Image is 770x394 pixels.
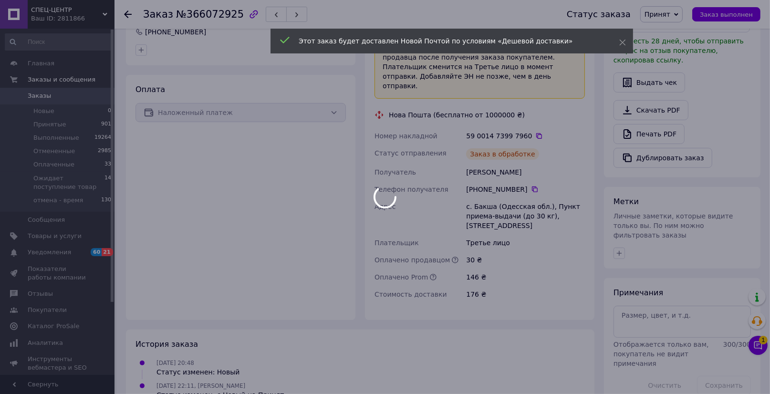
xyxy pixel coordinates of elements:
[33,196,83,205] span: отмена - время
[375,256,450,264] span: Оплачено продавцом
[375,290,447,298] span: Стоимость доставки
[466,131,585,141] div: 59 0014 7399 7960
[614,100,688,120] a: Скачать PDF
[614,37,744,64] span: У вас есть 28 дней, чтобы отправить запрос на отзыв покупателю, скопировав ссылку.
[156,367,239,377] div: Статус изменен: Новый
[33,134,79,142] span: Выполненные
[135,340,198,349] span: История заказа
[375,149,447,157] span: Статус отправления
[614,197,639,206] span: Метки
[156,383,245,389] span: [DATE] 22:11, [PERSON_NAME]
[464,234,587,251] div: Третье лицо
[375,203,395,210] span: Адрес
[28,290,53,298] span: Отзывы
[645,10,670,18] span: Принят
[700,11,753,18] span: Заказ выполнен
[143,9,173,20] span: Заказ
[91,248,102,256] span: 60
[5,33,112,51] input: Поиск
[28,75,95,84] span: Заказы и сообщения
[98,147,111,156] span: 2985
[466,148,539,160] div: Заказ в обработке
[104,160,111,169] span: 33
[33,120,66,129] span: Принятые
[28,92,51,100] span: Заказы
[101,120,111,129] span: 901
[28,306,67,314] span: Покупатели
[464,286,587,303] div: 176 ₴
[723,341,751,348] span: 300 / 300
[31,6,103,14] span: СПЕЦ-ЦЕНТР
[33,107,54,115] span: Новые
[102,248,113,256] span: 21
[104,174,111,191] span: 14
[28,232,82,240] span: Товары и услуги
[33,160,74,169] span: Оплаченные
[28,248,71,257] span: Уведомления
[614,124,685,144] a: Печать PDF
[176,9,244,20] span: №366072925
[386,110,527,120] div: Нова Пошта (бесплатно от 1000000 ₴)
[28,355,88,372] span: Инструменты вебмастера и SEO
[375,273,428,281] span: Оплачено Prom
[101,196,111,205] span: 130
[759,336,768,344] span: 1
[464,198,587,234] div: с. Бакша (Одесская обл.), Пункт приема-выдачи (до 30 кг), [STREET_ADDRESS]
[28,339,63,347] span: Аналитика
[567,10,631,19] div: Статус заказа
[94,134,111,142] span: 19264
[299,36,595,46] div: Этот заказ будет доставлен Новой Почтой по условиям «Дешевой доставки»
[375,239,419,247] span: Плательщик
[464,251,587,269] div: 30 ₴
[383,43,577,91] div: [PERSON_NAME] списывается с [PERSON_NAME] продавца после получения заказа покупателем. Плательщик...
[614,288,663,297] span: Примечания
[614,341,709,367] span: Отображается только вам, покупатель не видит примечания
[135,85,165,94] span: Оплата
[124,10,132,19] div: Вернуться назад
[108,107,111,115] span: 0
[28,59,54,68] span: Главная
[614,73,685,93] button: Выдать чек
[614,148,712,168] button: Дублировать заказ
[375,132,437,140] span: Номер накладной
[31,14,114,23] div: Ваш ID: 2811866
[749,336,768,355] button: Чат с покупателем1
[464,164,587,181] div: [PERSON_NAME]
[156,360,194,366] span: [DATE] 20:48
[466,185,585,194] div: [PHONE_NUMBER]
[614,212,733,239] span: Личные заметки, которые видите только вы. По ним можно фильтровать заказы
[375,186,448,193] span: Телефон получателя
[692,7,760,21] button: Заказ выполнен
[28,265,88,282] span: Показатели работы компании
[33,147,75,156] span: Отмененные
[28,322,79,331] span: Каталог ProSale
[33,174,104,191] span: Ожидает поступление товар
[144,27,207,37] div: [PHONE_NUMBER]
[375,168,416,176] span: Получатель
[28,216,65,224] span: Сообщения
[464,269,587,286] div: 146 ₴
